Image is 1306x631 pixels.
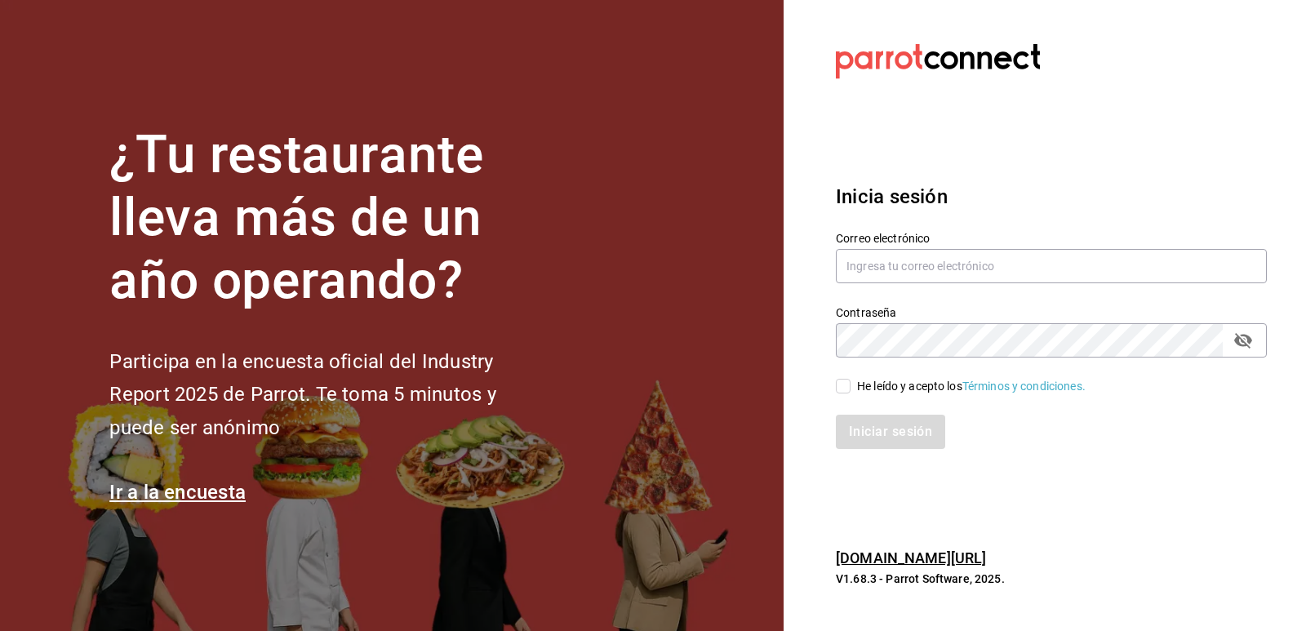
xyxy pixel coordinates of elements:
[836,182,1267,211] h3: Inicia sesión
[109,124,550,312] h1: ¿Tu restaurante lleva más de un año operando?
[836,307,1267,318] label: Contraseña
[857,378,1086,395] div: He leído y acepto los
[836,249,1267,283] input: Ingresa tu correo electrónico
[109,345,550,445] h2: Participa en la encuesta oficial del Industry Report 2025 de Parrot. Te toma 5 minutos y puede se...
[836,233,1267,244] label: Correo electrónico
[836,571,1267,587] p: V1.68.3 - Parrot Software, 2025.
[109,481,246,504] a: Ir a la encuesta
[1229,327,1257,354] button: passwordField
[836,549,986,567] a: [DOMAIN_NAME][URL]
[962,380,1086,393] a: Términos y condiciones.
